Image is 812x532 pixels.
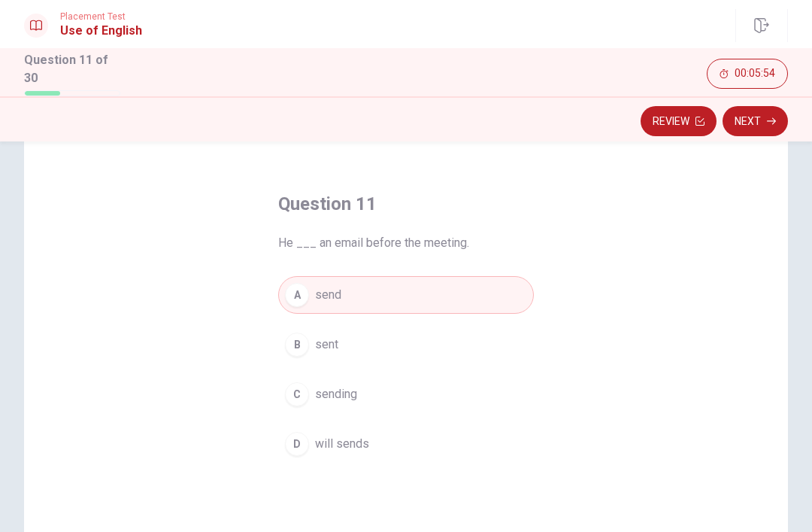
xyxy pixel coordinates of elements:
[285,432,309,456] div: D
[735,68,775,80] span: 00:05:54
[285,382,309,406] div: C
[60,22,142,40] h1: Use of English
[315,385,357,403] span: sending
[24,51,120,87] h1: Question 11 of 30
[278,326,534,363] button: Bsent
[723,106,788,136] button: Next
[315,286,341,304] span: send
[278,234,534,252] span: He ___ an email before the meeting.
[315,336,338,354] span: sent
[278,276,534,314] button: Asend
[707,59,788,89] button: 00:05:54
[641,106,717,136] button: Review
[278,375,534,413] button: Csending
[278,425,534,463] button: Dwill sends
[60,11,142,22] span: Placement Test
[315,435,369,453] span: will sends
[285,333,309,357] div: B
[285,283,309,307] div: A
[278,192,534,216] h4: Question 11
